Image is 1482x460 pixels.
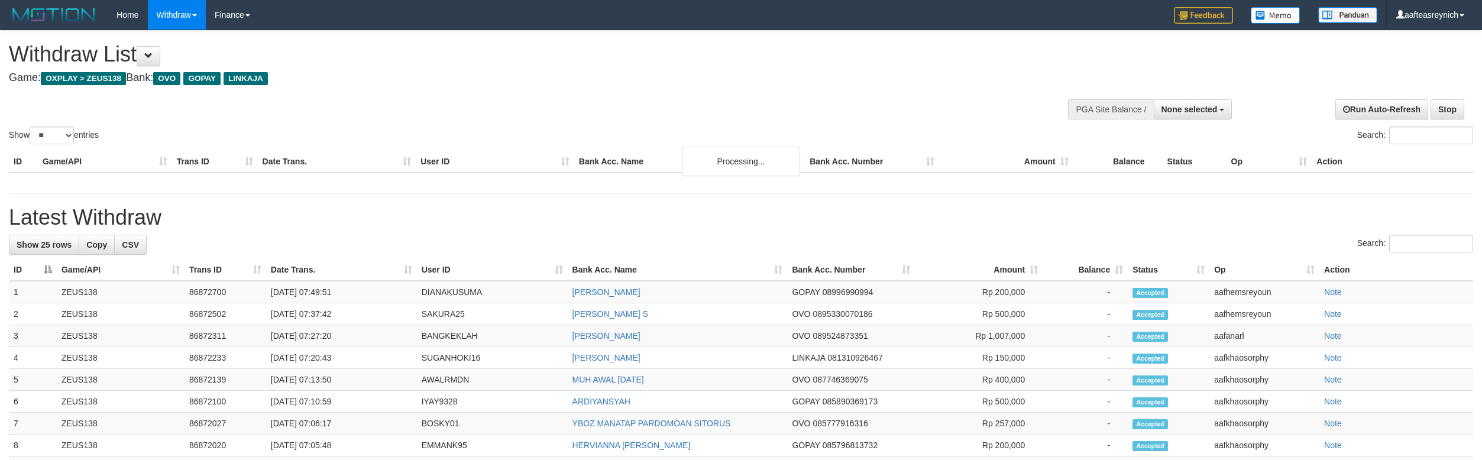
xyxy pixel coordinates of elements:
th: Op: activate to sort column ascending [1209,259,1319,281]
a: Copy [79,235,115,255]
td: BOSKY01 [417,413,568,435]
td: BANGKEKLAH [417,325,568,347]
select: Showentries [30,127,74,144]
h1: Latest Withdraw [9,206,1473,229]
td: ZEUS138 [57,303,185,325]
span: GOPAY [792,287,820,297]
th: User ID [416,151,574,173]
td: 86872020 [185,435,266,456]
th: Trans ID: activate to sort column ascending [185,259,266,281]
label: Search: [1357,127,1473,144]
th: Trans ID [172,151,258,173]
th: Balance [1073,151,1163,173]
td: Rp 200,000 [915,281,1043,303]
td: [DATE] 07:27:20 [266,325,417,347]
span: GOPAY [792,440,820,450]
span: OXPLAY > ZEUS138 [41,72,126,85]
span: Copy 08996990994 to clipboard [823,287,873,297]
td: ZEUS138 [57,281,185,303]
td: ZEUS138 [57,347,185,369]
a: [PERSON_NAME] [572,353,640,362]
td: - [1043,369,1128,391]
input: Search: [1389,127,1473,144]
span: Accepted [1132,419,1168,429]
th: Bank Acc. Name: activate to sort column ascending [568,259,788,281]
span: Accepted [1132,375,1168,386]
td: [DATE] 07:05:48 [266,435,417,456]
th: Action [1312,151,1473,173]
a: ARDIYANSYAH [572,397,630,406]
a: Note [1324,287,1342,297]
td: Rp 400,000 [915,369,1043,391]
span: Copy 087746369075 to clipboard [813,375,868,384]
img: MOTION_logo.png [9,6,99,24]
a: CSV [114,235,147,255]
th: User ID: activate to sort column ascending [417,259,568,281]
img: panduan.png [1318,7,1377,23]
td: 86872233 [185,347,266,369]
span: GOPAY [792,397,820,406]
th: ID [9,151,38,173]
td: 7 [9,413,57,435]
td: ZEUS138 [57,391,185,413]
span: Copy 085890369173 to clipboard [823,397,878,406]
a: Note [1324,419,1342,428]
a: [PERSON_NAME] S [572,309,648,319]
span: Copy 081310926467 to clipboard [827,353,882,362]
td: Rp 1,007,000 [915,325,1043,347]
th: Date Trans. [258,151,416,173]
td: 86872100 [185,391,266,413]
td: 2 [9,303,57,325]
td: 8 [9,435,57,456]
img: Button%20Memo.svg [1251,7,1300,24]
th: Amount: activate to sort column ascending [915,259,1043,281]
td: [DATE] 07:13:50 [266,369,417,391]
td: 86872311 [185,325,266,347]
div: Processing... [682,147,800,176]
td: 86872700 [185,281,266,303]
span: LINKAJA [792,353,825,362]
a: Show 25 rows [9,235,79,255]
td: aafkhaosorphy [1209,347,1319,369]
td: Rp 500,000 [915,391,1043,413]
td: aafkhaosorphy [1209,391,1319,413]
label: Show entries [9,127,99,144]
td: ZEUS138 [57,413,185,435]
th: Action [1319,259,1473,281]
a: Note [1324,309,1342,319]
td: aafkhaosorphy [1209,413,1319,435]
td: - [1043,347,1128,369]
td: aafhemsreyoun [1209,281,1319,303]
span: Copy 089524873351 to clipboard [813,331,868,341]
th: Balance: activate to sort column ascending [1043,259,1128,281]
td: 5 [9,369,57,391]
td: ZEUS138 [57,325,185,347]
td: aafkhaosorphy [1209,435,1319,456]
th: Game/API [38,151,172,173]
td: 4 [9,347,57,369]
th: Date Trans.: activate to sort column ascending [266,259,417,281]
td: 6 [9,391,57,413]
a: HERVIANNA [PERSON_NAME] [572,440,691,450]
th: Bank Acc. Name [574,151,805,173]
span: GOPAY [183,72,221,85]
td: 86872027 [185,413,266,435]
td: Rp 500,000 [915,303,1043,325]
td: 1 [9,281,57,303]
a: Stop [1431,99,1464,119]
span: CSV [122,240,139,250]
td: aafkhaosorphy [1209,369,1319,391]
span: OVO [792,331,810,341]
span: Show 25 rows [17,240,72,250]
td: SUGANHOKI16 [417,347,568,369]
td: EMMANK95 [417,435,568,456]
a: Note [1324,397,1342,406]
td: 3 [9,325,57,347]
a: [PERSON_NAME] [572,287,640,297]
td: [DATE] 07:49:51 [266,281,417,303]
td: IYAY9328 [417,391,568,413]
span: Accepted [1132,288,1168,298]
input: Search: [1389,235,1473,252]
a: MUH AWAL [DATE] [572,375,644,384]
td: AWALRMDN [417,369,568,391]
